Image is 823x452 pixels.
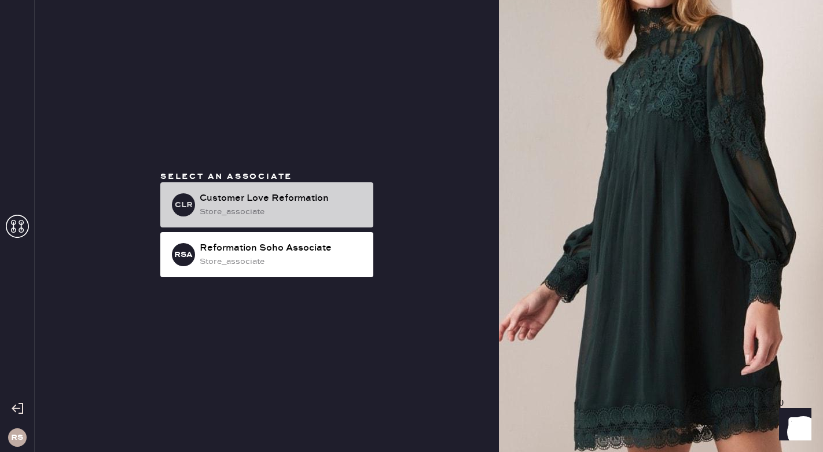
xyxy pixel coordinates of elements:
h3: RSA [174,251,193,259]
div: store_associate [200,255,364,268]
span: Select an associate [160,171,292,182]
h3: CLR [175,201,193,209]
h3: RS [11,433,23,442]
div: store_associate [200,205,364,218]
div: Reformation Soho Associate [200,241,364,255]
div: Customer Love Reformation [200,192,364,205]
iframe: Front Chat [768,400,818,450]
